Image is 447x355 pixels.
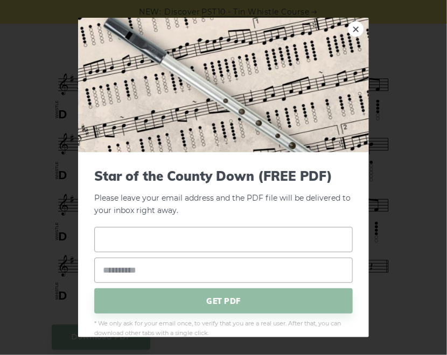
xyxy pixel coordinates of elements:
[94,288,353,314] span: GET PDF
[94,168,353,184] span: Star of the County Down (FREE PDF)
[348,21,364,37] a: ×
[78,18,369,152] img: Tin Whistle Tab Preview
[94,168,353,216] p: Please leave your email address and the PDF file will be delivered to your inbox right away.
[94,319,353,338] span: * We only ask for your email once, to verify that you are a real user. After that, you can downlo...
